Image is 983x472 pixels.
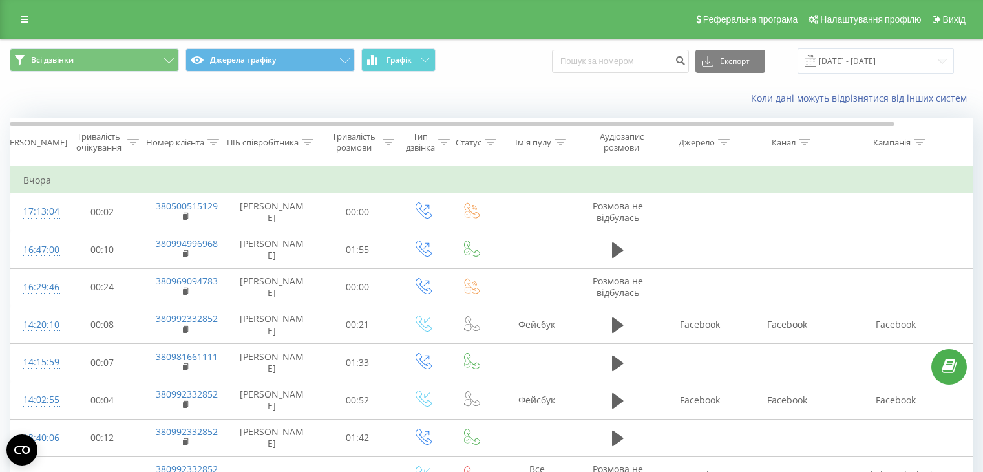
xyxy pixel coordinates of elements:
span: Налаштування профілю [820,14,921,25]
td: Facebook [831,306,960,343]
a: 380500515129 [156,200,218,212]
td: Facebook [831,381,960,419]
td: 00:24 [62,268,143,306]
div: Кампанія [873,137,911,148]
iframe: Intercom live chat [939,399,970,430]
td: [PERSON_NAME] [227,419,317,456]
td: 00:00 [317,268,398,306]
div: Ім'я пулу [515,137,551,148]
td: 00:12 [62,419,143,456]
td: Facebook [744,306,831,343]
div: 17:13:04 [23,199,49,224]
div: [PERSON_NAME] [2,137,67,148]
td: 01:55 [317,231,398,268]
td: 00:10 [62,231,143,268]
div: 14:20:10 [23,312,49,338]
td: 00:07 [62,344,143,381]
td: 00:04 [62,381,143,419]
div: ПІБ співробітника [227,137,299,148]
td: [PERSON_NAME] [227,268,317,306]
td: 00:00 [317,193,398,231]
div: 16:47:00 [23,237,49,263]
div: Статус [456,137,481,148]
td: [PERSON_NAME] [227,231,317,268]
div: Номер клієнта [146,137,204,148]
td: 00:21 [317,306,398,343]
a: 380992332852 [156,312,218,325]
span: Розмова не відбулась [593,200,643,224]
div: Тривалість розмови [328,131,379,153]
td: [PERSON_NAME] [227,381,317,419]
a: 380992332852 [156,425,218,438]
span: Реферальна програма [703,14,798,25]
a: 380994996968 [156,237,218,250]
div: Тривалість очікування [73,131,124,153]
button: Графік [361,48,436,72]
td: [PERSON_NAME] [227,193,317,231]
span: Всі дзвінки [31,55,74,65]
td: 00:02 [62,193,143,231]
td: Фейсбук [495,381,579,419]
button: Джерела трафіку [185,48,355,72]
div: 13:40:06 [23,425,49,451]
input: Пошук за номером [552,50,689,73]
div: Аудіозапис розмови [590,131,653,153]
a: 380992332852 [156,388,218,400]
span: Розмова не відбулась [593,275,643,299]
td: 01:42 [317,419,398,456]
td: Facebook [657,306,744,343]
td: [PERSON_NAME] [227,306,317,343]
div: Канал [772,137,796,148]
div: 14:15:59 [23,350,49,375]
td: 01:33 [317,344,398,381]
a: 380969094783 [156,275,218,287]
div: 16:29:46 [23,275,49,300]
a: 380981661111 [156,350,218,363]
button: Експорт [695,50,765,73]
td: Фейсбук [495,306,579,343]
td: Facebook [657,381,744,419]
div: Джерело [679,137,715,148]
span: Графік [386,56,412,65]
td: 00:52 [317,381,398,419]
span: Вихід [943,14,966,25]
td: Facebook [744,381,831,419]
td: [PERSON_NAME] [227,344,317,381]
div: Тип дзвінка [406,131,435,153]
a: Коли дані можуть відрізнятися вiд інших систем [751,92,973,104]
td: 00:08 [62,306,143,343]
button: Всі дзвінки [10,48,179,72]
button: Open CMP widget [6,434,37,466]
div: 14:02:55 [23,387,49,413]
